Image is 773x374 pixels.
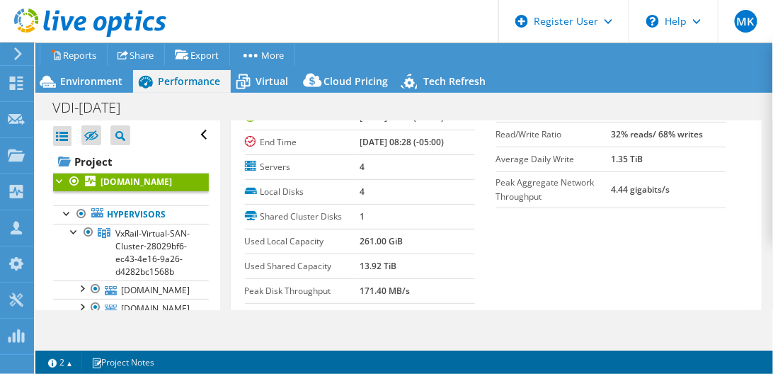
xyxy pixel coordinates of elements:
span: Tech Refresh [423,74,486,88]
label: Peak Aggregate Network Throughput [496,176,612,204]
label: Average Daily Write [496,152,612,166]
label: Used Shared Capacity [245,259,360,273]
a: Reports [40,44,108,66]
label: Servers [245,160,360,174]
a: [DOMAIN_NAME] [53,299,209,317]
label: Shared Cluster Disks [245,210,360,224]
a: [DOMAIN_NAME] [53,173,209,191]
a: VxRail-Virtual-SAN-Cluster-28029bf6-ec43-4e16-9a26-d4282bc1568b [53,224,209,280]
a: Share [107,44,165,66]
label: Used Local Capacity [245,234,360,249]
a: [DOMAIN_NAME] [53,280,209,299]
span: Performance [158,74,220,88]
a: 2 [38,353,82,371]
b: 261.00 GiB [360,235,403,247]
h1: VDI-[DATE] [46,100,142,115]
b: [DATE] 08:27 (-05:00) [360,111,444,123]
b: 32% reads/ 68% writes [611,128,703,140]
label: Read/Write Ratio [496,127,612,142]
b: 1.35 TiB [611,153,643,165]
b: 171.40 MB/s [360,285,410,297]
span: VxRail-Virtual-SAN-Cluster-28029bf6-ec43-4e16-9a26-d4282bc1568b [115,227,190,278]
a: More [229,44,295,66]
span: MK [735,10,757,33]
b: 4 [360,161,365,173]
a: Export [164,44,230,66]
b: [DOMAIN_NAME] [101,176,172,188]
label: End Time [245,135,360,149]
label: Peak Disk Throughput [245,284,360,298]
b: 1 [360,210,365,222]
a: Hypervisors [53,205,209,224]
a: Project Notes [81,353,164,371]
b: 4 [360,186,365,198]
a: Project [53,150,209,173]
b: [DATE] 08:28 (-05:00) [360,136,444,148]
span: Virtual [256,74,288,88]
span: Environment [60,74,122,88]
b: 13.92 TiB [360,260,396,272]
span: Cloud Pricing [323,74,388,88]
svg: \n [646,15,659,28]
b: 4.44 gigabits/s [611,183,670,195]
label: Local Disks [245,185,360,199]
